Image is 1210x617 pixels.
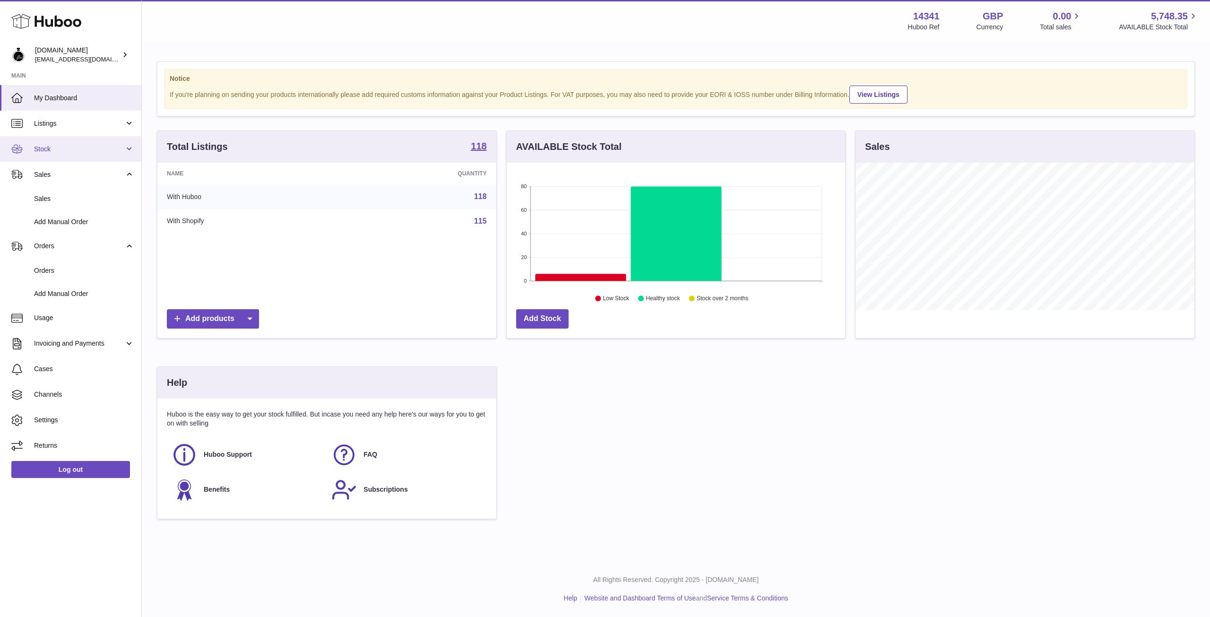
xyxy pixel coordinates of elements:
[149,575,1202,584] p: All Rights Reserved. Copyright 2025 - [DOMAIN_NAME]
[564,594,578,602] a: Help
[34,119,124,128] span: Listings
[34,145,124,154] span: Stock
[1119,23,1199,32] span: AVAILABLE Stock Total
[34,170,124,179] span: Sales
[908,23,940,32] div: Huboo Ref
[646,295,680,302] text: Healthy stock
[35,46,120,64] div: [DOMAIN_NAME]
[340,163,496,184] th: Quantity
[1040,10,1082,32] a: 0.00 Total sales
[34,289,134,298] span: Add Manual Order
[34,313,134,322] span: Usage
[167,140,228,153] h3: Total Listings
[34,390,134,399] span: Channels
[521,183,527,189] text: 80
[170,84,1182,104] div: If you're planning on sending your products internationally please add required customs informati...
[471,141,486,151] strong: 118
[34,217,134,226] span: Add Manual Order
[11,48,26,62] img: theperfumesampler@gmail.com
[204,450,252,459] span: Huboo Support
[172,442,322,468] a: Huboo Support
[977,23,1003,32] div: Currency
[34,441,134,450] span: Returns
[521,207,527,213] text: 60
[167,376,187,389] h3: Help
[1040,23,1082,32] span: Total sales
[581,594,788,603] li: and
[516,309,569,329] a: Add Stock
[865,140,890,153] h3: Sales
[524,278,527,284] text: 0
[167,309,259,329] a: Add products
[34,365,134,374] span: Cases
[170,74,1182,83] strong: Notice
[34,266,134,275] span: Orders
[516,140,622,153] h3: AVAILABLE Stock Total
[363,485,407,494] span: Subscriptions
[849,86,907,104] a: View Listings
[697,295,748,302] text: Stock over 2 months
[34,416,134,425] span: Settings
[983,10,1003,23] strong: GBP
[707,594,788,602] a: Service Terms & Conditions
[331,442,482,468] a: FAQ
[204,485,230,494] span: Benefits
[1151,10,1188,23] span: 5,748.35
[34,339,124,348] span: Invoicing and Payments
[34,194,134,203] span: Sales
[474,217,487,225] a: 115
[474,192,487,200] a: 118
[172,477,322,503] a: Benefits
[157,209,340,234] td: With Shopify
[34,94,134,103] span: My Dashboard
[1053,10,1072,23] span: 0.00
[331,477,482,503] a: Subscriptions
[157,184,340,209] td: With Huboo
[603,295,630,302] text: Low Stock
[157,163,340,184] th: Name
[35,55,139,63] span: [EMAIL_ADDRESS][DOMAIN_NAME]
[471,141,486,153] a: 118
[521,254,527,260] text: 20
[584,594,696,602] a: Website and Dashboard Terms of Use
[913,10,940,23] strong: 14341
[11,461,130,478] a: Log out
[34,242,124,251] span: Orders
[1119,10,1199,32] a: 5,748.35 AVAILABLE Stock Total
[521,231,527,236] text: 40
[363,450,377,459] span: FAQ
[167,410,487,428] p: Huboo is the easy way to get your stock fulfilled. But incase you need any help here's our ways f...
